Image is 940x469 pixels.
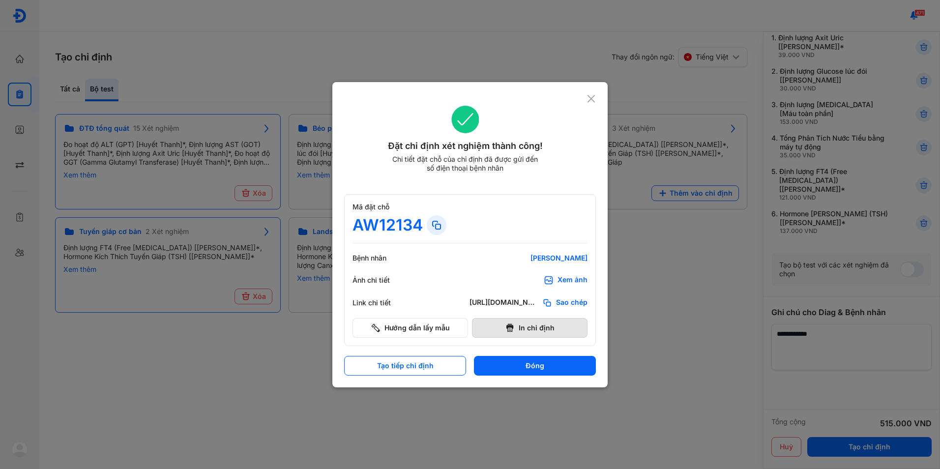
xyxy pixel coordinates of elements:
[352,254,411,263] div: Bệnh nhân
[472,318,587,338] button: In chỉ định
[556,298,587,308] span: Sao chép
[388,155,542,173] div: Chi tiết đặt chỗ của chỉ định đã được gửi đến số điện thoại bệnh nhân
[474,356,596,376] button: Đóng
[344,139,587,153] div: Đặt chỉ định xét nghiệm thành công!
[352,276,411,285] div: Ảnh chi tiết
[352,203,587,211] div: Mã đặt chỗ
[470,298,538,308] div: [URL][DOMAIN_NAME]
[558,275,587,285] div: Xem ảnh
[352,318,468,338] button: Hướng dẫn lấy mẫu
[352,215,423,235] div: AW12134
[470,254,587,263] div: [PERSON_NAME]
[352,298,411,307] div: Link chi tiết
[344,356,466,376] button: Tạo tiếp chỉ định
